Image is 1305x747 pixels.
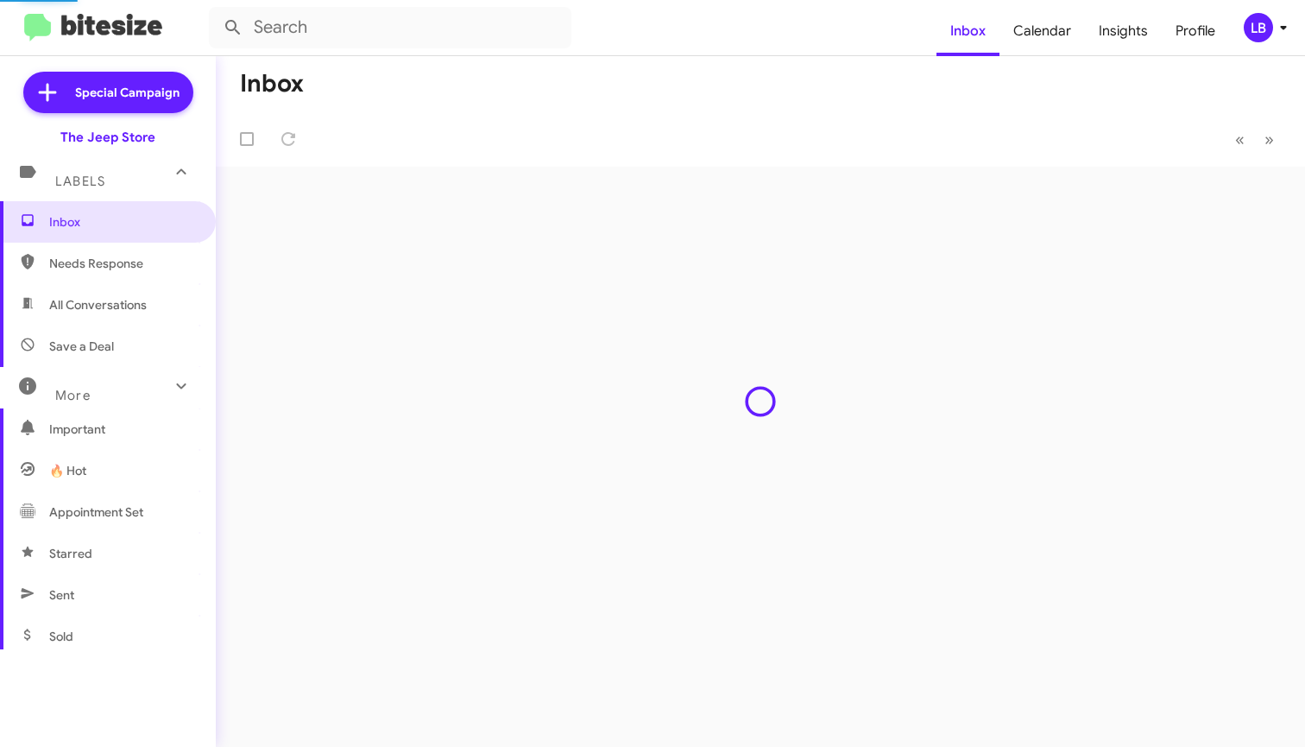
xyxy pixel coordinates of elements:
[49,421,196,438] span: Important
[75,84,180,101] span: Special Campaign
[49,213,196,231] span: Inbox
[1235,129,1245,150] span: «
[1162,6,1229,56] a: Profile
[49,503,143,521] span: Appointment Set
[49,255,196,272] span: Needs Response
[55,174,105,189] span: Labels
[1226,122,1284,157] nav: Page navigation example
[49,462,86,479] span: 🔥 Hot
[23,72,193,113] a: Special Campaign
[49,628,73,645] span: Sold
[60,129,155,146] div: The Jeep Store
[240,70,304,98] h1: Inbox
[49,545,92,562] span: Starred
[49,296,147,313] span: All Conversations
[999,6,1085,56] a: Calendar
[1225,122,1255,157] button: Previous
[1085,6,1162,56] a: Insights
[55,388,91,403] span: More
[1244,13,1273,42] div: LB
[1229,13,1286,42] button: LB
[49,338,114,355] span: Save a Deal
[209,7,571,48] input: Search
[936,6,999,56] a: Inbox
[49,586,74,604] span: Sent
[1264,129,1274,150] span: »
[1254,122,1284,157] button: Next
